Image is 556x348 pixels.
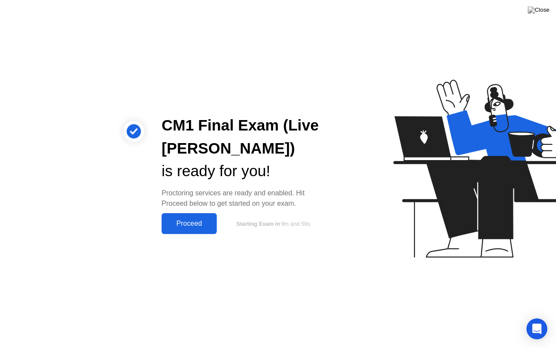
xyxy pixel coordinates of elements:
[526,318,547,339] div: Open Intercom Messenger
[162,188,323,209] div: Proctoring services are ready and enabled. Hit Proceed below to get started on your exam.
[281,221,310,227] span: 9m and 59s
[162,213,217,234] button: Proceed
[528,7,549,13] img: Close
[221,215,323,232] button: Starting Exam in9m and 59s
[162,114,323,160] div: CM1 Final Exam (Live [PERSON_NAME])
[162,160,323,183] div: is ready for you!
[164,220,214,228] div: Proceed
